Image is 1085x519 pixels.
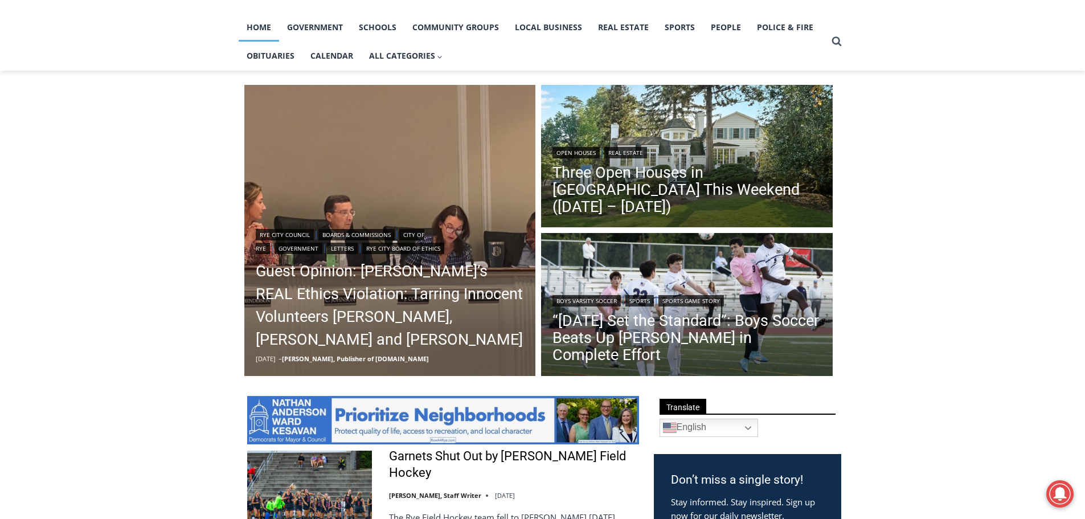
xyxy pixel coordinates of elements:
div: | [552,145,821,158]
div: "[PERSON_NAME] and I covered the [DATE] Parade, which was a really eye opening experience as I ha... [288,1,538,111]
a: Community Groups [404,13,507,42]
time: [DATE] [495,491,515,500]
a: “[DATE] Set the Standard”: Boys Soccer Beats Up [PERSON_NAME] in Complete Effort [552,312,821,363]
a: Rye City Council [256,229,314,240]
a: Guest Opinion: [PERSON_NAME]’s REAL Ethics Violation: Tarring Innocent Volunteers [PERSON_NAME], ... [256,260,525,351]
a: Boys Varsity Soccer [552,295,621,307]
a: Real Estate [590,13,657,42]
nav: Primary Navigation [239,13,826,71]
a: Read More Guest Opinion: Rye’s REAL Ethics Violation: Tarring Innocent Volunteers Carolina Johnso... [244,85,536,377]
a: Intern @ [DOMAIN_NAME] [274,111,552,142]
a: Local Business [507,13,590,42]
a: English [660,419,758,437]
h4: [PERSON_NAME] Read Sanctuary Fall Fest: [DATE] [9,115,152,141]
a: Home [239,13,279,42]
a: Government [279,13,351,42]
img: en [663,421,677,435]
div: 6 [133,96,138,108]
button: Child menu of All Categories [361,42,451,70]
div: / [128,96,130,108]
div: | | | | | [256,227,525,254]
time: [DATE] [256,354,276,363]
a: Read More “Today Set the Standard”: Boys Soccer Beats Up Pelham in Complete Effort [541,233,833,379]
a: Police & Fire [749,13,821,42]
a: Read More Three Open Houses in Rye This Weekend (October 11 – 12) [541,85,833,231]
a: Calendar [302,42,361,70]
div: 2 [120,96,125,108]
span: Intern @ [DOMAIN_NAME] [298,113,528,139]
a: [PERSON_NAME] Read Sanctuary Fall Fest: [DATE] [1,113,170,142]
button: View Search Form [826,31,847,52]
a: [PERSON_NAME], Publisher of [DOMAIN_NAME] [282,354,429,363]
a: People [703,13,749,42]
span: – [279,354,282,363]
a: Three Open Houses in [GEOGRAPHIC_DATA] This Weekend ([DATE] – [DATE]) [552,164,821,215]
img: (PHOTO: The "Gang of Four" Councilwoman Carolina Johnson, Mayor Josh Cohn, Councilwoman Julie Sou... [244,85,536,377]
a: Rye City Board of Ethics [362,243,444,254]
a: Sports Game Story [658,295,724,307]
a: Letters [327,243,358,254]
span: Translate [660,399,706,414]
a: Obituaries [239,42,302,70]
img: 162 Kirby Lane, Rye [541,85,833,231]
h3: Don’t miss a single story! [671,471,824,489]
a: Real Estate [604,147,647,158]
a: Sports [625,295,654,307]
a: Government [275,243,322,254]
a: Garnets Shut Out by [PERSON_NAME] Field Hockey [389,448,639,481]
a: [PERSON_NAME], Staff Writer [389,491,481,500]
a: Schools [351,13,404,42]
a: Boards & Commissions [318,229,395,240]
a: Sports [657,13,703,42]
img: (PHOTO: Rye Boys Soccer's Eddie Kehoe (#9 pink) goes up for a header against Pelham on October 8,... [541,233,833,379]
div: | | [552,293,821,307]
a: Open Houses [552,147,600,158]
div: Birds of Prey: Falcon and hawk demos [120,34,165,93]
